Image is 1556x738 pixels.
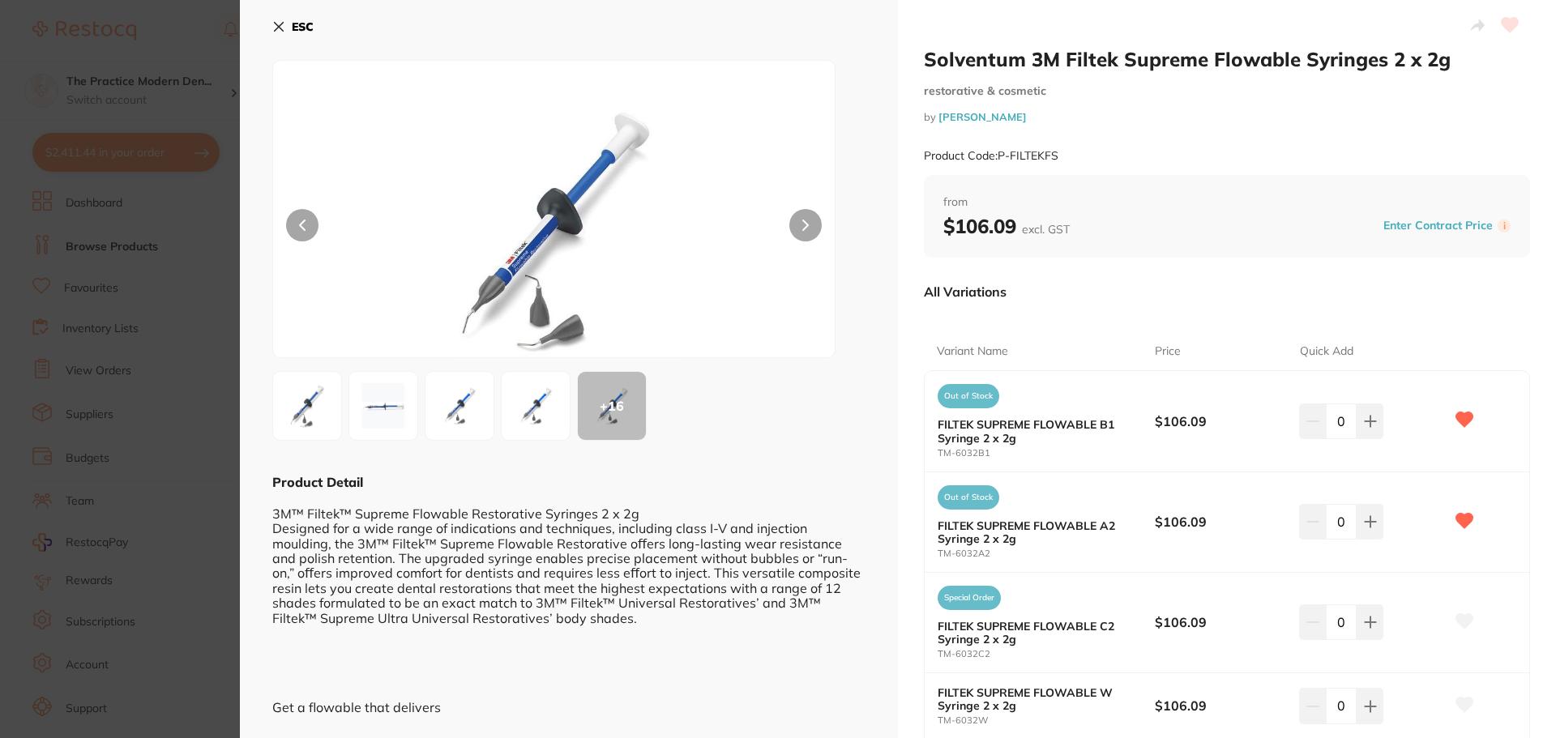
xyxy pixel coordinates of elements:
[1498,220,1511,232] label: i
[938,485,999,510] span: Out of Stock
[938,418,1133,444] b: FILTEK SUPREME FLOWABLE B1 Syringe 2 x 2g
[36,39,62,65] img: Profile image for Restocq
[938,384,999,408] span: Out of Stock
[24,24,300,309] div: message notification from Restocq, 17h ago. Hi Tony, ​ Starting 11 August, we’re making some upda...
[578,372,646,440] div: + 16
[938,649,1155,659] small: TM-6032C2
[1155,412,1285,430] b: $106.09
[292,19,314,34] b: ESC
[924,149,1058,163] small: Product Code: P-FILTEKFS
[577,371,647,441] button: +16
[507,377,565,435] img: MzJBMi5qcGc
[430,377,489,435] img: MzJBMS5qcGc
[924,47,1530,71] h2: Solventum 3M Filtek Supreme Flowable Syringes 2 x 2g
[943,194,1511,211] span: from
[272,13,314,41] button: ESC
[938,715,1155,726] small: TM-6032W
[938,620,1133,646] b: FILTEK SUPREME FLOWABLE C2 Syringe 2 x 2g
[354,377,413,435] img: LTYwMzJEMi5qcGVn
[938,448,1155,459] small: TM-6032B1
[924,111,1530,123] small: by
[937,343,1008,360] p: Variant Name
[1022,222,1070,237] span: excl. GST
[71,284,288,299] p: Message from Restocq, sent 17h ago
[1300,343,1353,360] p: Quick Add
[938,519,1133,545] b: FILTEK SUPREME FLOWABLE A2 Syringe 2 x 2g
[71,35,288,416] div: Hi [PERSON_NAME], ​ Starting [DATE], we’re making some updates to our product offerings on the Re...
[1379,218,1498,233] button: Enter Contract Price
[1155,513,1285,531] b: $106.09
[1155,697,1285,715] b: $106.09
[938,686,1133,712] b: FILTEK SUPREME FLOWABLE W Syringe 2 x 2g
[938,586,1001,610] span: Special Order
[943,214,1070,238] b: $106.09
[938,110,1027,123] a: [PERSON_NAME]
[924,284,1007,300] p: All Variations
[1155,613,1285,631] b: $106.09
[272,474,363,490] b: Product Detail
[1155,343,1181,360] p: Price
[71,35,288,278] div: Message content
[278,377,336,435] img: LTYwMzJDMi5qcGVn
[924,84,1530,98] small: restorative & cosmetic
[386,101,723,357] img: LTYwMzJDMi5qcGVn
[938,548,1155,559] small: TM-6032A2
